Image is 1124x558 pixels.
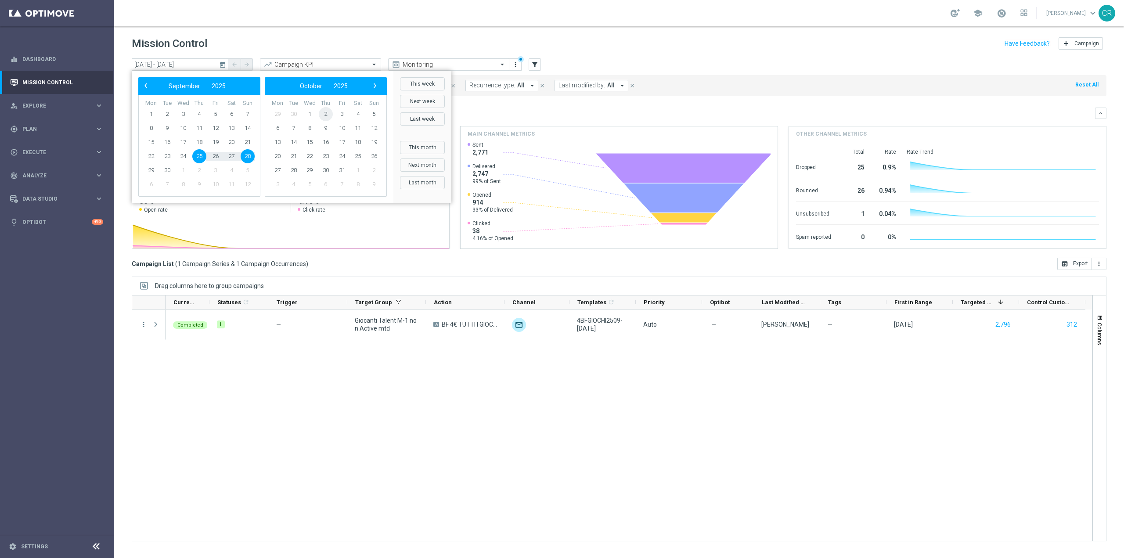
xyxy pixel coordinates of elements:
button: ‹ [140,80,152,92]
button: arrow_forward [241,58,253,71]
span: Sent [472,141,488,148]
span: Plan [22,126,95,132]
button: Last week [400,112,445,126]
i: keyboard_arrow_down [1098,110,1104,116]
h1: Mission Control [132,37,207,50]
button: Last month [400,176,445,189]
span: 26 [367,149,381,163]
button: Recurrence type: All arrow_drop_down [465,80,538,91]
span: Open rate [144,206,168,213]
div: 0.04% [875,206,896,220]
span: 3 [270,177,285,191]
div: Data Studio [10,195,95,203]
span: 1 Campaign Series & 1 Campaign Occurrences [177,260,306,268]
span: 15 [144,135,158,149]
th: weekday [223,100,240,107]
div: Francesca Mascarucci [761,320,809,328]
button: lightbulb Optibot +10 [10,219,104,226]
span: 8 [303,121,317,135]
div: 1 [217,320,225,328]
i: open_in_browser [1061,260,1068,267]
span: 24 [176,149,190,163]
button: person_search Explore keyboard_arrow_right [10,102,104,109]
input: Have Feedback? [1005,40,1050,47]
span: Recurrence type: [469,82,515,89]
button: 312 [1066,319,1078,330]
button: 2025 [328,80,353,92]
input: Select date range [132,58,228,71]
th: weekday [350,100,366,107]
span: Last Modified By [762,299,805,306]
span: 5 [303,177,317,191]
button: filter_alt [529,58,541,71]
span: 7 [335,177,349,191]
span: — [828,320,832,328]
span: Templates [577,299,606,306]
span: 17 [335,135,349,149]
span: Priority [644,299,665,306]
span: October [300,83,322,90]
div: Dropped [796,159,831,173]
span: 31 [335,163,349,177]
span: 13 [270,135,285,149]
span: 27 [270,163,285,177]
colored-tag: Completed [173,320,208,329]
div: Spam reported [796,229,831,243]
span: Calculate column [606,297,615,307]
span: Current Status [173,299,195,306]
i: refresh [608,299,615,306]
div: Dashboard [10,47,103,71]
span: 2025 [212,83,226,90]
i: arrow_forward [244,61,250,68]
span: 1 [351,163,365,177]
span: 22 [144,149,158,163]
span: 4 [287,177,301,191]
div: 0.94% [875,183,896,197]
span: 3 [335,107,349,121]
button: Data Studio keyboard_arrow_right [10,195,104,202]
div: Optibot [10,210,103,234]
i: today [219,61,227,68]
button: Next month [400,158,445,172]
th: weekday [334,100,350,107]
span: 10 [335,121,349,135]
a: Settings [21,544,48,549]
button: Mission Control [10,79,104,86]
i: close [539,83,545,89]
span: 11 [351,121,365,135]
button: equalizer Dashboard [10,56,104,63]
span: 9 [367,177,381,191]
bs-datepicker-navigation-view: ​ ​ ​ [267,80,380,92]
i: more_vert [512,61,519,68]
span: Explore [22,103,95,108]
span: 14 [241,121,255,135]
i: gps_fixed [10,125,18,133]
button: Next week [400,95,445,108]
span: 18 [351,135,365,149]
button: add Campaign [1059,37,1103,50]
div: Row Groups [155,282,264,289]
i: arrow_back [231,61,238,68]
i: close [629,83,635,89]
span: 10 [176,121,190,135]
span: Drag columns here to group campaigns [155,282,264,289]
span: 16 [319,135,333,149]
button: 2,796 [994,319,1012,330]
span: Target Group [355,299,392,306]
span: 2,747 [472,170,501,178]
span: 10 [209,177,223,191]
i: keyboard_arrow_right [95,194,103,203]
span: 22 [303,149,317,163]
span: 21 [287,149,301,163]
i: add [1063,40,1070,47]
bs-daterangepicker-container: calendar [132,71,451,203]
div: Explore [10,102,95,110]
a: Dashboard [22,47,103,71]
div: Plan [10,125,95,133]
span: 4.16% of Opened [472,235,513,242]
span: All [607,82,615,89]
span: 7 [241,107,255,121]
span: 28 [287,163,301,177]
